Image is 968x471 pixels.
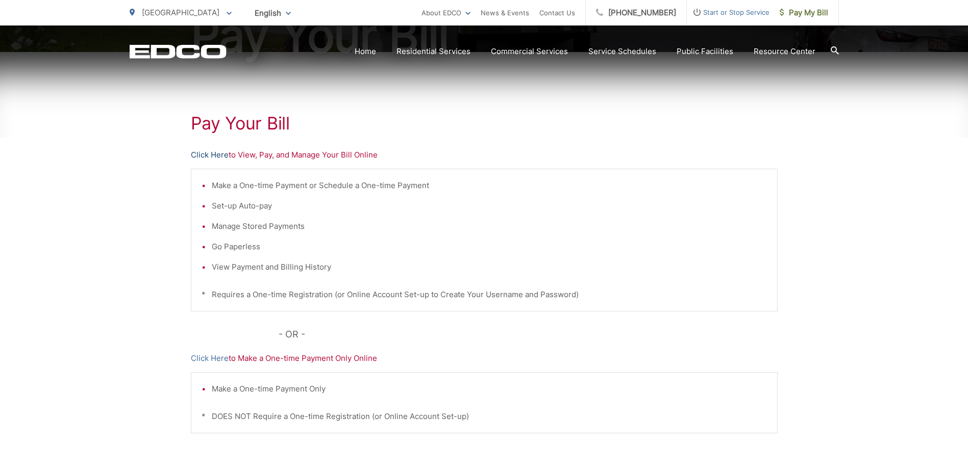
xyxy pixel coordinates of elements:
a: Click Here [191,352,229,364]
a: Public Facilities [677,45,733,58]
span: [GEOGRAPHIC_DATA] [142,8,219,17]
p: * DOES NOT Require a One-time Registration (or Online Account Set-up) [202,410,767,423]
p: to View, Pay, and Manage Your Bill Online [191,149,778,161]
span: Pay My Bill [780,7,828,19]
li: Make a One-time Payment or Schedule a One-time Payment [212,179,767,192]
li: Set-up Auto-pay [212,200,767,212]
a: Home [355,45,376,58]
h1: Pay Your Bill [191,113,778,134]
span: English [247,4,299,22]
a: Residential Services [396,45,470,58]
a: About EDCO [421,7,470,19]
li: Manage Stored Payments [212,220,767,232]
li: Go Paperless [212,241,767,253]
p: * Requires a One-time Registration (or Online Account Set-up to Create Your Username and Password) [202,289,767,301]
a: Contact Us [539,7,575,19]
p: to Make a One-time Payment Only Online [191,352,778,364]
li: Make a One-time Payment Only [212,383,767,395]
a: News & Events [481,7,529,19]
a: Click Here [191,149,229,161]
li: View Payment and Billing History [212,261,767,273]
a: Service Schedules [588,45,656,58]
a: Commercial Services [491,45,568,58]
a: Resource Center [754,45,815,58]
p: - OR - [279,327,778,342]
a: EDCD logo. Return to the homepage. [130,44,227,59]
